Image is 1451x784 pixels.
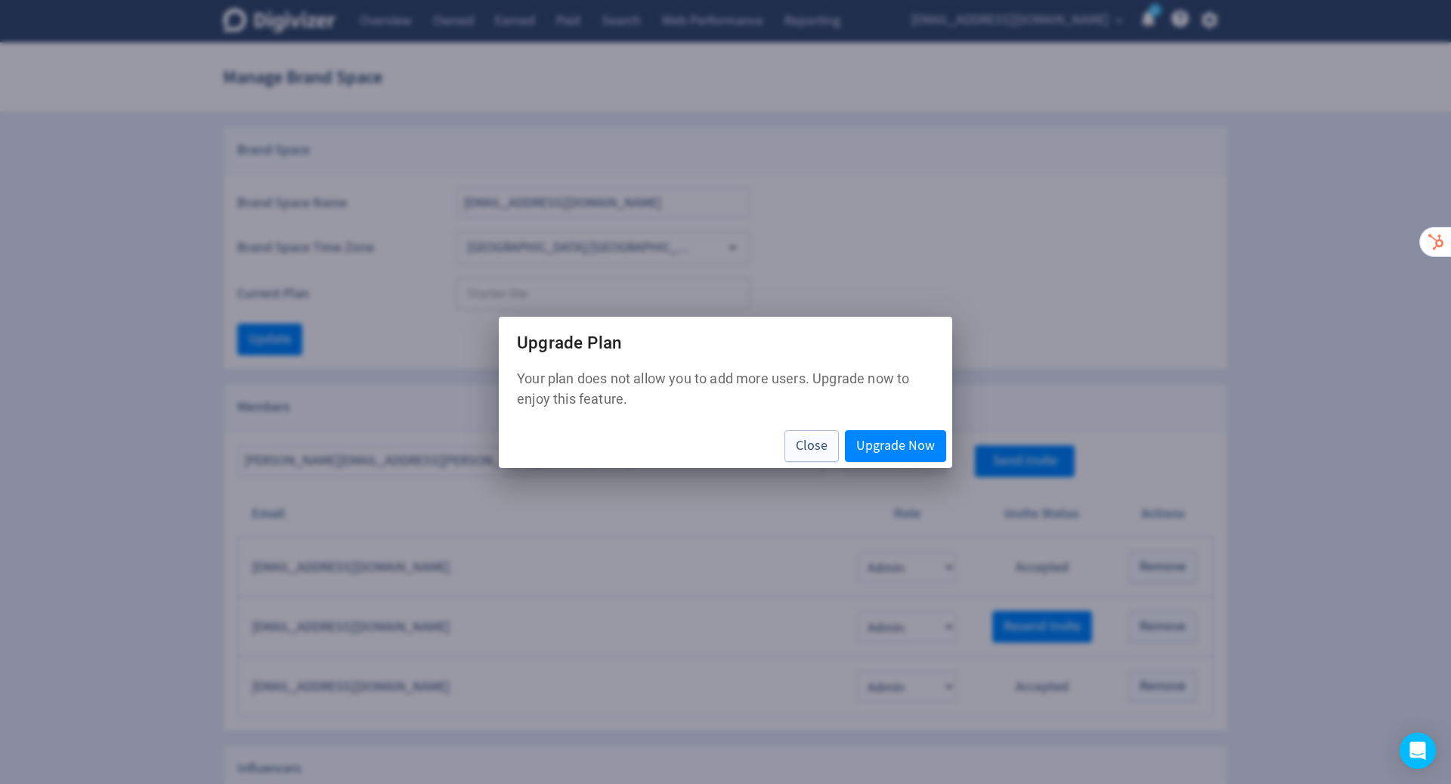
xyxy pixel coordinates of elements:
div: Open Intercom Messenger [1400,733,1436,769]
button: Upgrade Now [845,430,946,462]
button: Close [784,430,839,462]
h2: Upgrade Plan [499,317,952,368]
span: Close [796,439,828,453]
span: Upgrade Now [856,439,935,453]
p: Your plan does not allow you to add more users. Upgrade now to enjoy this feature. [517,368,934,409]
